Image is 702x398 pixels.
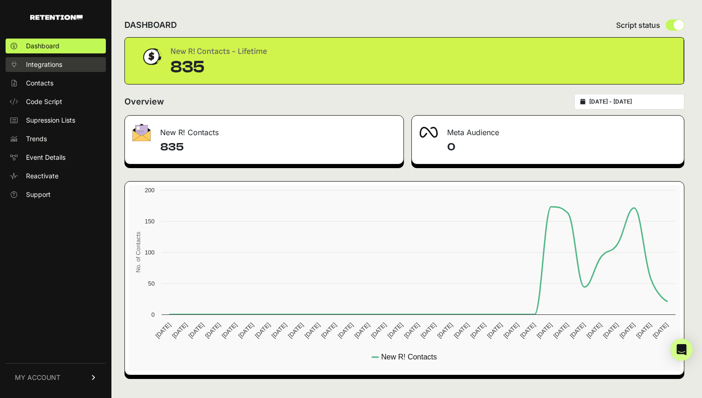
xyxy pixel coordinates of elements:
span: Reactivate [26,171,58,181]
text: [DATE] [585,321,603,339]
a: Event Details [6,150,106,165]
img: dollar-coin-05c43ed7efb7bc0c12610022525b4bbbb207c7efeef5aecc26f025e68dcafac9.png [140,45,163,68]
a: Trends [6,131,106,146]
text: [DATE] [170,321,188,339]
text: 100 [145,249,155,256]
text: [DATE] [469,321,487,339]
text: [DATE] [552,321,570,339]
a: Integrations [6,57,106,72]
h4: 835 [160,140,396,155]
text: [DATE] [303,321,321,339]
span: Dashboard [26,41,59,51]
span: Support [26,190,51,199]
text: [DATE] [286,321,305,339]
h2: Overview [124,95,164,108]
a: Code Script [6,94,106,109]
text: [DATE] [253,321,272,339]
img: fa-envelope-19ae18322b30453b285274b1b8af3d052b27d846a4fbe8435d1a52b978f639a2.png [132,124,151,141]
text: [DATE] [651,321,669,339]
text: [DATE] [436,321,454,339]
text: [DATE] [403,321,421,339]
text: [DATE] [386,321,404,339]
span: Contacts [26,78,53,88]
text: [DATE] [154,321,172,339]
text: [DATE] [204,321,222,339]
h4: 0 [447,140,676,155]
text: [DATE] [452,321,470,339]
a: Support [6,187,106,202]
text: [DATE] [270,321,288,339]
span: Trends [26,134,47,144]
text: [DATE] [221,321,239,339]
text: [DATE] [237,321,255,339]
text: [DATE] [602,321,620,339]
text: 50 [148,280,155,287]
a: Dashboard [6,39,106,53]
text: [DATE] [370,321,388,339]
div: New R! Contacts [125,116,403,144]
text: [DATE] [320,321,338,339]
text: 200 [145,187,155,194]
span: MY ACCOUNT [15,373,60,382]
a: MY ACCOUNT [6,363,106,391]
text: [DATE] [635,321,653,339]
span: Code Script [26,97,62,106]
a: Supression Lists [6,113,106,128]
div: New R! Contacts - Lifetime [170,45,267,58]
text: [DATE] [535,321,553,339]
img: Retention.com [30,15,83,20]
span: Event Details [26,153,65,162]
span: Script status [616,20,660,31]
a: Contacts [6,76,106,91]
div: 835 [170,58,267,77]
text: [DATE] [187,321,205,339]
div: Meta Audience [412,116,684,144]
text: [DATE] [519,321,537,339]
img: fa-meta-2f981b61bb99beabf952f7030308934f19ce035c18b003e963880cc3fabeebb7.png [419,127,438,138]
a: Reactivate [6,169,106,183]
text: No. of Contacts [135,232,142,273]
text: [DATE] [486,321,504,339]
text: 0 [151,311,155,318]
text: New R! Contacts [381,353,437,361]
text: [DATE] [337,321,355,339]
span: Supression Lists [26,116,75,125]
text: [DATE] [502,321,520,339]
text: [DATE] [353,321,371,339]
div: Open Intercom Messenger [670,339,693,361]
span: Integrations [26,60,62,69]
text: [DATE] [618,321,637,339]
text: [DATE] [568,321,586,339]
text: 150 [145,218,155,225]
text: [DATE] [419,321,437,339]
h2: DASHBOARD [124,19,177,32]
